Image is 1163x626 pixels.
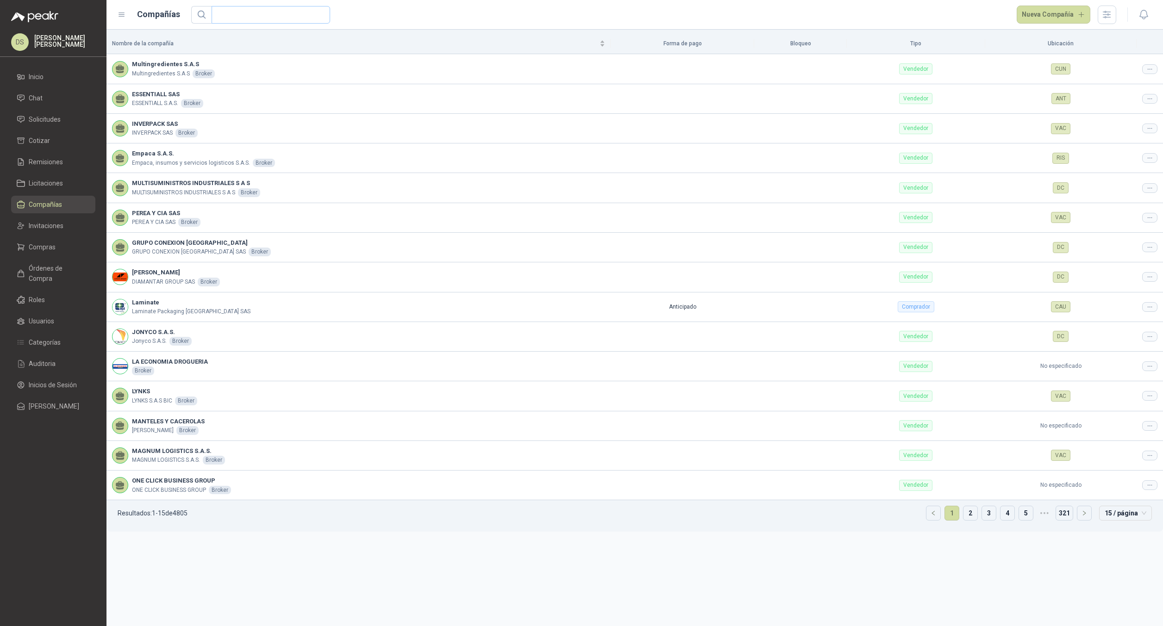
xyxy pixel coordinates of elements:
li: 1 [944,506,959,521]
span: left [931,510,936,516]
li: 5 páginas siguientes [1037,506,1052,521]
span: Cotizar [29,136,50,146]
b: INVERPACK SAS [132,119,198,129]
a: Usuarios [11,312,95,330]
div: tamaño de página [1099,506,1152,521]
th: Ubicación [985,33,1137,54]
div: DC [1053,331,1069,342]
div: VAC [1051,450,1070,461]
span: Órdenes de Compra [29,263,87,284]
img: Company Logo [113,359,128,374]
p: DIAMANTAR GROUP SAS [132,278,195,286]
a: Invitaciones [11,217,95,235]
a: Compañías [11,196,95,213]
div: Vendedor [899,361,932,372]
div: DC [1053,242,1069,253]
div: Broker [169,337,192,346]
div: Broker [253,159,275,167]
a: Inicios de Sesión [11,376,95,394]
div: CAU [1051,301,1070,312]
span: Remisiones [29,157,63,167]
b: MULTISUMINISTROS INDUSTRIALES S A S [132,179,260,188]
li: 3 [982,506,996,521]
div: Vendedor [899,153,932,164]
b: JONYCO S.A.S. [132,328,192,337]
b: Multingredientes S.A.S [132,60,215,69]
div: VAC [1051,390,1070,402]
p: Anticipado [616,303,749,311]
p: GRUPO CONEXION [GEOGRAPHIC_DATA] SAS [132,248,246,256]
div: Vendedor [899,272,932,283]
span: ••• [1037,506,1052,521]
div: Vendedor [899,331,932,342]
h1: Compañías [137,8,180,21]
p: Empaca, insumos y servicios logisticos S.A.S. [132,159,250,167]
div: Vendedor [899,242,932,253]
a: Órdenes de Compra [11,260,95,287]
span: Auditoria [29,359,56,369]
span: Inicio [29,72,44,82]
b: LA ECONOMIA DROGUERIA [132,357,208,366]
p: [PERSON_NAME] [132,426,174,435]
span: Inicios de Sesión [29,380,77,390]
b: LYNKS [132,387,197,396]
div: Vendedor [899,63,932,74]
p: [PERSON_NAME] [PERSON_NAME] [34,35,95,48]
p: No especificado [991,362,1131,371]
div: DS [11,33,29,51]
span: Nombre de la compañía [112,39,598,48]
div: Vendedor [899,182,932,193]
div: Broker [238,188,260,197]
p: No especificado [991,481,1131,490]
div: Broker [203,456,225,465]
th: Forma de pago [611,33,754,54]
img: Company Logo [113,299,128,315]
li: Página siguiente [1077,506,1092,521]
span: Invitaciones [29,221,63,231]
b: GRUPO CONEXION [GEOGRAPHIC_DATA] [132,238,271,248]
p: INVERPACK SAS [132,129,173,137]
div: Broker [132,366,154,375]
a: 321 [1056,506,1073,520]
span: Solicitudes [29,114,61,124]
div: CUN [1051,63,1070,74]
p: Laminate Packaging [GEOGRAPHIC_DATA] SAS [132,307,250,316]
th: Bloqueo [754,33,847,54]
a: Roles [11,291,95,309]
b: [PERSON_NAME] [132,268,220,277]
li: 5 [1019,506,1033,521]
span: Compañías [29,199,62,210]
th: Tipo [847,33,985,54]
b: Empaca S.A.S. [132,149,275,158]
a: 2 [963,506,977,520]
a: 4 [1000,506,1014,520]
li: Página anterior [926,506,941,521]
p: Multingredientes S.A S [132,69,190,78]
span: Licitaciones [29,178,63,188]
div: Broker [198,278,220,286]
div: Broker [175,397,197,405]
b: ONE CLICK BUSINESS GROUP [132,476,231,485]
div: Vendedor [899,93,932,104]
img: Logo peakr [11,11,58,22]
li: 4 [1000,506,1015,521]
span: Compras [29,242,56,252]
div: DC [1053,182,1069,193]
div: Vendedor [899,212,932,223]
span: [PERSON_NAME] [29,401,79,411]
li: 321 [1056,506,1073,521]
span: Categorías [29,337,61,347]
button: Nueva Compañía [1017,6,1091,24]
a: 3 [982,506,996,520]
span: Roles [29,295,45,305]
a: Categorías [11,334,95,351]
div: Broker [176,426,199,435]
div: Vendedor [899,450,932,461]
div: Broker [193,69,215,78]
div: RIS [1052,153,1069,164]
button: left [926,506,940,520]
div: VAC [1051,212,1070,223]
p: PEREA Y CIA SAS [132,218,175,227]
button: right [1077,506,1091,520]
a: Remisiones [11,153,95,171]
